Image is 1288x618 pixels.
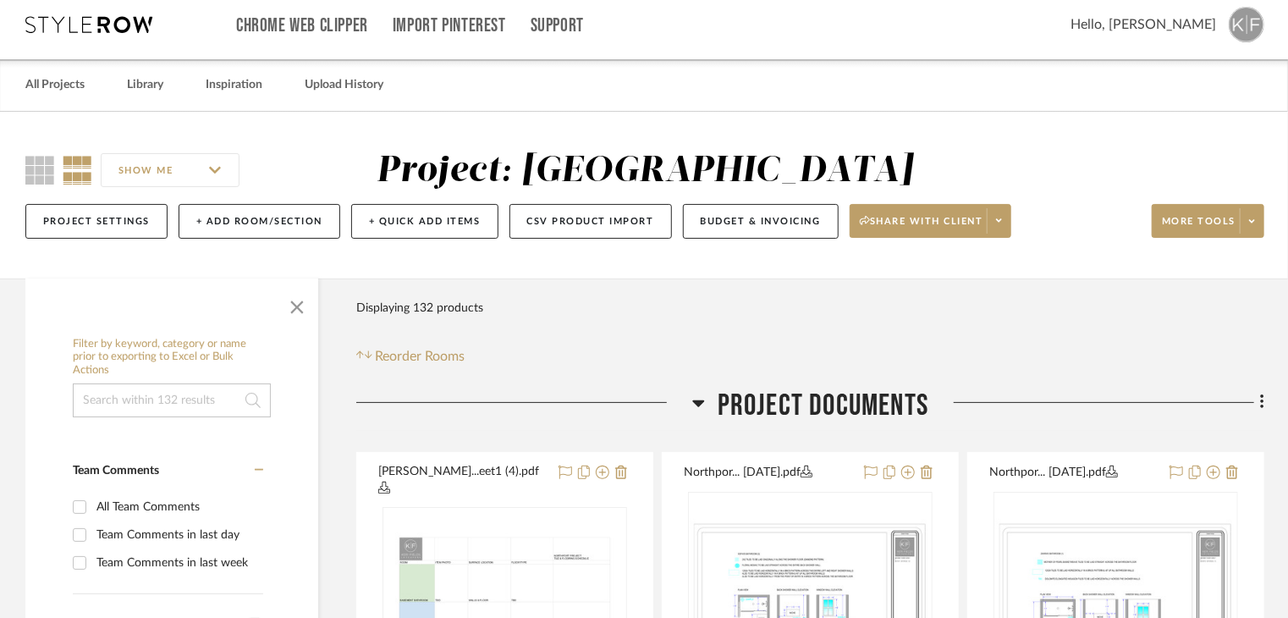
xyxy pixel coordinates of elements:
div: Team Comments in last day [96,521,259,549]
a: Upload History [305,74,383,97]
button: CSV Product Import [509,204,672,239]
span: Reorder Rooms [376,346,465,367]
span: Share with client [860,215,983,240]
div: All Team Comments [96,494,259,521]
button: + Add Room/Section [179,204,340,239]
a: Chrome Web Clipper [236,19,368,33]
button: Reorder Rooms [356,346,465,367]
a: All Projects [25,74,85,97]
button: Budget & Invoicing [683,204,839,239]
span: More tools [1162,215,1236,240]
a: Support [531,19,584,33]
button: Share with client [850,204,1012,238]
button: [PERSON_NAME]...eet1 (4).pdf [378,463,548,499]
span: Team Comments [73,465,159,477]
a: Inspiration [206,74,262,97]
button: + Quick Add Items [351,204,498,239]
div: Project: [GEOGRAPHIC_DATA] [377,153,913,189]
button: Close [280,287,314,321]
button: Project Settings [25,204,168,239]
div: Team Comments in last week [96,549,259,577]
button: Northpor... [DATE].pdf [989,463,1159,483]
div: Displaying 132 products [356,291,483,325]
button: Northpor... [DATE].pdf [684,463,854,483]
img: avatar [1229,7,1264,42]
span: Project Documents [718,388,928,424]
button: More tools [1152,204,1264,238]
a: Library [127,74,163,97]
a: Import Pinterest [393,19,506,33]
span: Hello, [PERSON_NAME] [1071,14,1216,35]
h6: Filter by keyword, category or name prior to exporting to Excel or Bulk Actions [73,338,271,378]
input: Search within 132 results [73,383,271,417]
